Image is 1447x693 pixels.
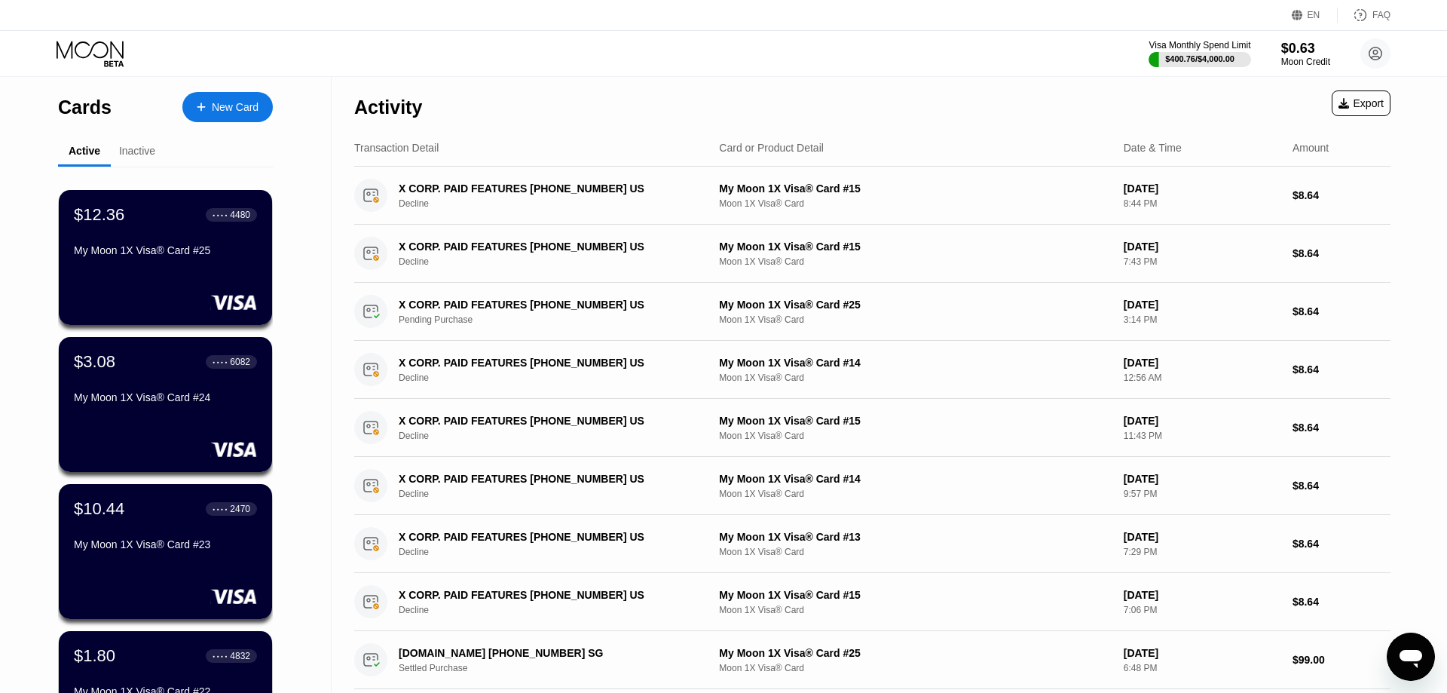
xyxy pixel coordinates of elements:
[1332,90,1390,116] div: Export
[74,646,115,666] div: $1.80
[1124,256,1280,267] div: 7:43 PM
[74,352,115,372] div: $3.08
[74,391,257,403] div: My Moon 1X Visa® Card #24
[719,489,1111,499] div: Moon 1X Visa® Card
[719,256,1111,267] div: Moon 1X Visa® Card
[74,244,257,256] div: My Moon 1X Visa® Card #25
[399,589,694,601] div: X CORP. PAID FEATURES [PHONE_NUMBER] US
[74,499,124,519] div: $10.44
[230,504,250,514] div: 2470
[1124,547,1280,557] div: 7:29 PM
[399,182,694,195] div: X CORP. PAID FEATURES [PHONE_NUMBER] US
[399,357,694,369] div: X CORP. PAID FEATURES [PHONE_NUMBER] US
[213,213,228,217] div: ● ● ● ●
[354,573,1390,631] div: X CORP. PAID FEATURES [PHONE_NUMBER] USDeclineMy Moon 1X Visa® Card #15Moon 1X Visa® Card[DATE]7:...
[213,507,228,511] div: ● ● ● ●
[1281,41,1330,57] div: $0.63
[1281,57,1330,67] div: Moon Credit
[1338,97,1384,109] div: Export
[1293,142,1329,154] div: Amount
[1338,8,1390,23] div: FAQ
[69,145,100,157] div: Active
[719,473,1111,485] div: My Moon 1X Visa® Card #14
[354,142,439,154] div: Transaction Detail
[1293,538,1390,550] div: $8.64
[1293,596,1390,608] div: $8.64
[719,589,1111,601] div: My Moon 1X Visa® Card #15
[58,97,112,118] div: Cards
[1124,357,1280,369] div: [DATE]
[1293,654,1390,666] div: $99.00
[1292,8,1338,23] div: EN
[213,654,228,658] div: ● ● ● ●
[354,515,1390,573] div: X CORP. PAID FEATURES [PHONE_NUMBER] USDeclineMy Moon 1X Visa® Card #13Moon 1X Visa® Card[DATE]7:...
[1293,247,1390,259] div: $8.64
[1293,422,1390,434] div: $8.64
[1124,605,1280,615] div: 7:06 PM
[719,531,1111,543] div: My Moon 1X Visa® Card #13
[399,241,694,253] div: X CORP. PAID FEATURES [PHONE_NUMBER] US
[399,663,717,673] div: Settled Purchase
[399,431,717,441] div: Decline
[1165,54,1234,63] div: $400.76 / $4,000.00
[1372,10,1390,20] div: FAQ
[1124,589,1280,601] div: [DATE]
[1124,142,1182,154] div: Date & Time
[59,190,272,325] div: $12.36● ● ● ●4480My Moon 1X Visa® Card #25
[719,142,824,154] div: Card or Product Detail
[354,631,1390,689] div: [DOMAIN_NAME] [PHONE_NUMBER] SGSettled PurchaseMy Moon 1X Visa® Card #25Moon 1X Visa® Card[DATE]6...
[1293,480,1390,492] div: $8.64
[399,531,694,543] div: X CORP. PAID FEATURES [PHONE_NUMBER] US
[719,663,1111,673] div: Moon 1X Visa® Card
[399,647,694,659] div: [DOMAIN_NAME] [PHONE_NUMBER] SG
[1281,41,1330,67] div: $0.63Moon Credit
[1149,40,1250,51] div: Visa Monthly Spend Limit
[719,373,1111,383] div: Moon 1X Visa® Card
[719,415,1111,427] div: My Moon 1X Visa® Card #15
[719,299,1111,311] div: My Moon 1X Visa® Card #25
[719,314,1111,325] div: Moon 1X Visa® Card
[719,605,1111,615] div: Moon 1X Visa® Card
[1124,241,1280,253] div: [DATE]
[719,198,1111,209] div: Moon 1X Visa® Card
[1293,363,1390,376] div: $8.64
[1124,647,1280,659] div: [DATE]
[399,198,717,209] div: Decline
[1149,40,1250,67] div: Visa Monthly Spend Limit$400.76/$4,000.00
[399,415,694,427] div: X CORP. PAID FEATURES [PHONE_NUMBER] US
[399,373,717,383] div: Decline
[719,182,1111,195] div: My Moon 1X Visa® Card #15
[1293,189,1390,201] div: $8.64
[719,431,1111,441] div: Moon 1X Visa® Card
[1124,198,1280,209] div: 8:44 PM
[1124,489,1280,499] div: 9:57 PM
[719,357,1111,369] div: My Moon 1X Visa® Card #14
[719,547,1111,557] div: Moon 1X Visa® Card
[119,145,155,157] div: Inactive
[354,97,422,118] div: Activity
[354,283,1390,341] div: X CORP. PAID FEATURES [PHONE_NUMBER] USPending PurchaseMy Moon 1X Visa® Card #25Moon 1X Visa® Car...
[1124,531,1280,543] div: [DATE]
[1124,373,1280,383] div: 12:56 AM
[354,399,1390,457] div: X CORP. PAID FEATURES [PHONE_NUMBER] USDeclineMy Moon 1X Visa® Card #15Moon 1X Visa® Card[DATE]11...
[399,547,717,557] div: Decline
[1293,305,1390,317] div: $8.64
[399,256,717,267] div: Decline
[399,473,694,485] div: X CORP. PAID FEATURES [PHONE_NUMBER] US
[230,651,250,661] div: 4832
[1124,182,1280,195] div: [DATE]
[719,241,1111,253] div: My Moon 1X Visa® Card #15
[399,605,717,615] div: Decline
[74,538,257,550] div: My Moon 1X Visa® Card #23
[1387,633,1435,681] iframe: Button to launch messaging window
[399,314,717,325] div: Pending Purchase
[1308,10,1320,20] div: EN
[1124,299,1280,311] div: [DATE]
[212,101,259,114] div: New Card
[399,299,694,311] div: X CORP. PAID FEATURES [PHONE_NUMBER] US
[1124,415,1280,427] div: [DATE]
[399,489,717,499] div: Decline
[59,484,272,619] div: $10.44● ● ● ●2470My Moon 1X Visa® Card #23
[354,167,1390,225] div: X CORP. PAID FEATURES [PHONE_NUMBER] USDeclineMy Moon 1X Visa® Card #15Moon 1X Visa® Card[DATE]8:...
